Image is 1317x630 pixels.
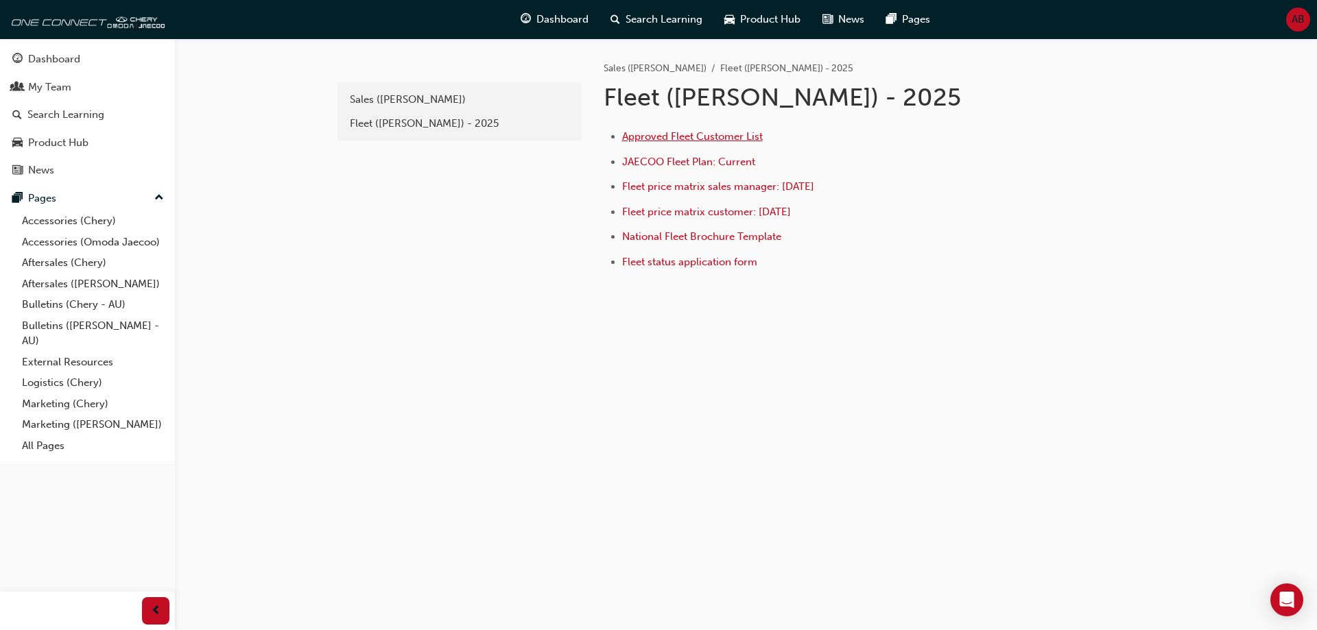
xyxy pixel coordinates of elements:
a: JAECOO Fleet Plan: Current [622,156,755,168]
span: News [838,12,864,27]
span: guage-icon [12,53,23,66]
span: guage-icon [521,11,531,28]
span: Pages [902,12,930,27]
a: My Team [5,75,169,100]
a: Aftersales (Chery) [16,252,169,274]
div: Dashboard [28,51,80,67]
button: Pages [5,186,169,211]
a: Marketing (Chery) [16,393,169,415]
span: news-icon [12,165,23,177]
span: prev-icon [151,603,161,620]
span: search-icon [12,109,22,121]
img: oneconnect [7,5,165,33]
a: Aftersales ([PERSON_NAME]) [16,274,169,295]
span: pages-icon [886,11,897,28]
a: Fleet price matrix customer: [DATE] [622,206,791,218]
span: up-icon [154,189,164,207]
span: news-icon [822,11,833,28]
a: Fleet price matrix sales manager: [DATE] [622,180,814,193]
li: Fleet ([PERSON_NAME]) - 2025 [720,61,853,77]
a: car-iconProduct Hub [713,5,811,34]
a: Accessories (Chery) [16,210,169,232]
a: Fleet ([PERSON_NAME]) - 2025 [343,112,576,136]
div: Search Learning [27,107,104,123]
a: Accessories (Omoda Jaecoo) [16,232,169,253]
a: National Fleet Brochure Template [622,230,781,243]
span: Dashboard [536,12,589,27]
a: Product Hub [5,130,169,156]
span: car-icon [724,11,735,28]
a: Approved Fleet Customer List [622,130,763,143]
a: Sales ([PERSON_NAME]) [343,88,576,112]
a: All Pages [16,435,169,457]
div: Open Intercom Messenger [1270,583,1303,616]
div: Pages [28,191,56,206]
button: AB [1286,8,1310,32]
a: Bulletins (Chery - AU) [16,294,169,315]
div: Fleet ([PERSON_NAME]) - 2025 [350,116,569,132]
h1: Fleet ([PERSON_NAME]) - 2025 [604,82,1054,112]
a: News [5,158,169,183]
a: Sales ([PERSON_NAME]) [604,62,707,74]
a: Search Learning [5,102,169,128]
button: DashboardMy TeamSearch LearningProduct HubNews [5,44,169,186]
a: External Resources [16,352,169,373]
span: search-icon [610,11,620,28]
span: pages-icon [12,193,23,205]
a: Fleet status application form [622,256,757,268]
span: Product Hub [740,12,800,27]
span: Search Learning [626,12,702,27]
a: Bulletins ([PERSON_NAME] - AU) [16,315,169,352]
span: people-icon [12,82,23,94]
div: Product Hub [28,135,88,151]
span: AB [1292,12,1305,27]
div: My Team [28,80,71,95]
a: guage-iconDashboard [510,5,600,34]
div: Sales ([PERSON_NAME]) [350,92,569,108]
a: search-iconSearch Learning [600,5,713,34]
div: News [28,162,54,178]
a: pages-iconPages [875,5,941,34]
a: news-iconNews [811,5,875,34]
a: Dashboard [5,47,169,72]
a: Marketing ([PERSON_NAME]) [16,414,169,435]
span: car-icon [12,137,23,149]
a: Logistics (Chery) [16,372,169,393]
